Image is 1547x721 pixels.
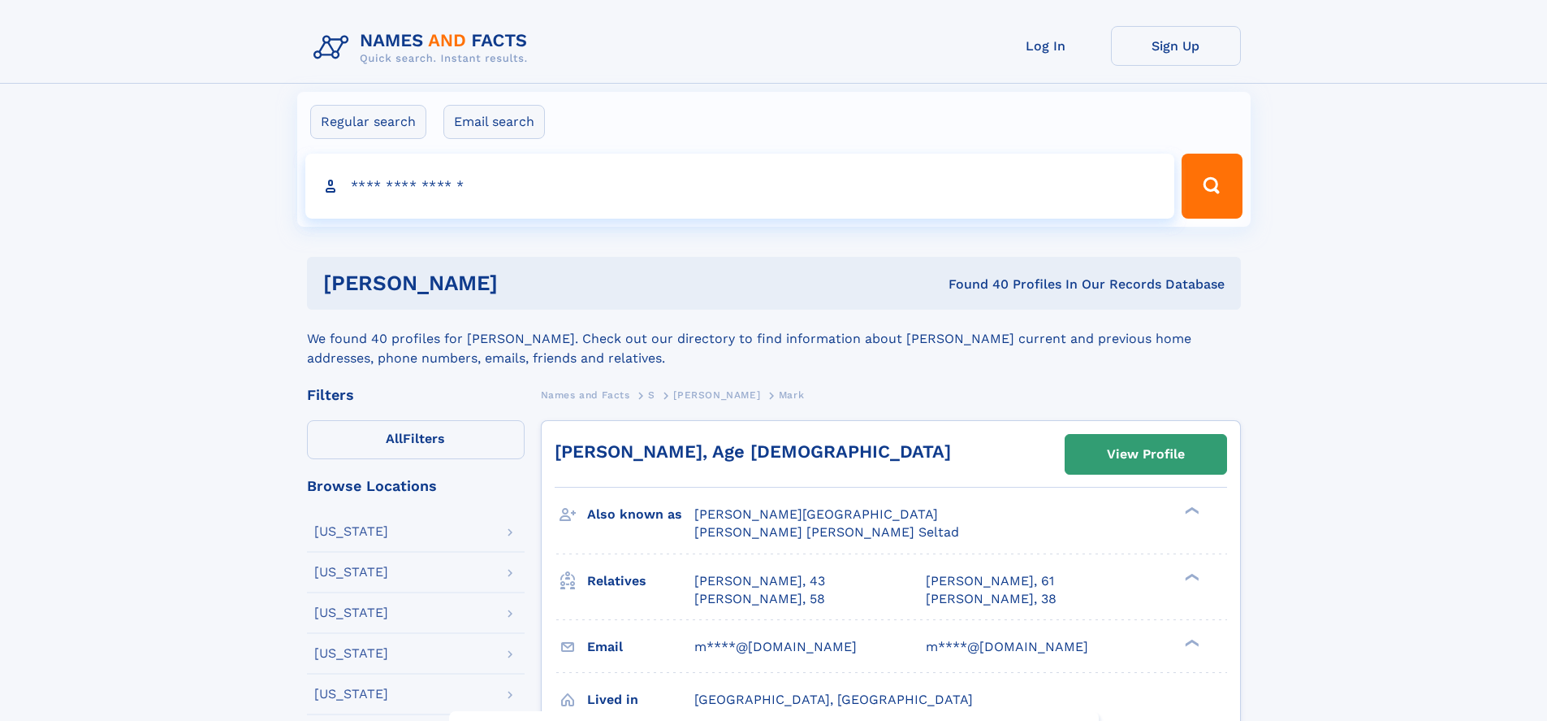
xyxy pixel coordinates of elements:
[541,384,630,405] a: Names and Facts
[1181,506,1200,516] div: ❯
[443,105,545,139] label: Email search
[779,389,804,401] span: Mark
[1181,637,1200,648] div: ❯
[694,590,825,608] a: [PERSON_NAME], 58
[1107,436,1185,473] div: View Profile
[694,692,973,707] span: [GEOGRAPHIC_DATA], [GEOGRAPHIC_DATA]
[305,154,1175,219] input: search input
[926,590,1057,608] a: [PERSON_NAME], 38
[1111,26,1241,66] a: Sign Up
[314,606,388,619] div: [US_STATE]
[314,688,388,701] div: [US_STATE]
[307,388,525,402] div: Filters
[307,26,541,70] img: Logo Names and Facts
[314,647,388,660] div: [US_STATE]
[1181,571,1200,582] div: ❯
[673,384,760,405] a: [PERSON_NAME]
[587,567,694,595] h3: Relatives
[694,572,825,590] a: [PERSON_NAME], 43
[648,389,655,401] span: S
[1182,154,1242,219] button: Search Button
[673,389,760,401] span: [PERSON_NAME]
[587,633,694,661] h3: Email
[555,441,951,462] a: [PERSON_NAME], Age [DEMOGRAPHIC_DATA]
[307,420,525,459] label: Filters
[386,431,403,446] span: All
[587,686,694,714] h3: Lived in
[1065,435,1226,474] a: View Profile
[307,310,1241,368] div: We found 40 profiles for [PERSON_NAME]. Check out our directory to find information about [PERSON...
[587,501,694,528] h3: Also known as
[648,384,655,405] a: S
[314,525,388,538] div: [US_STATE]
[314,566,388,579] div: [US_STATE]
[310,105,426,139] label: Regular search
[694,506,938,522] span: [PERSON_NAME][GEOGRAPHIC_DATA]
[981,26,1111,66] a: Log In
[323,273,724,293] h1: [PERSON_NAME]
[307,479,525,493] div: Browse Locations
[694,524,959,540] span: [PERSON_NAME] [PERSON_NAME] Seltad
[723,276,1225,293] div: Found 40 Profiles In Our Records Database
[926,572,1054,590] a: [PERSON_NAME], 61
